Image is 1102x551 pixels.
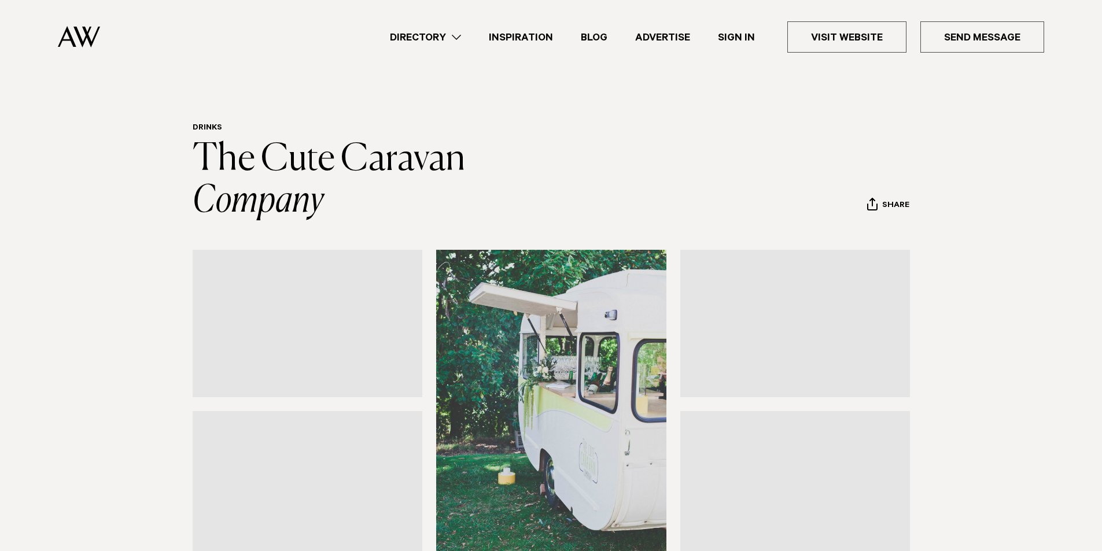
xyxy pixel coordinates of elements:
img: Auckland Weddings Logo [58,26,100,47]
a: Directory [376,29,475,45]
a: Inspiration [475,29,567,45]
a: Visit Website [787,21,906,53]
a: Blog [567,29,621,45]
a: Sign In [704,29,769,45]
span: Share [882,201,909,212]
a: The Cute Caravan Company [193,141,471,220]
a: Advertise [621,29,704,45]
button: Share [867,197,910,215]
a: Send Message [920,21,1044,53]
a: Drinks [193,124,222,133]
